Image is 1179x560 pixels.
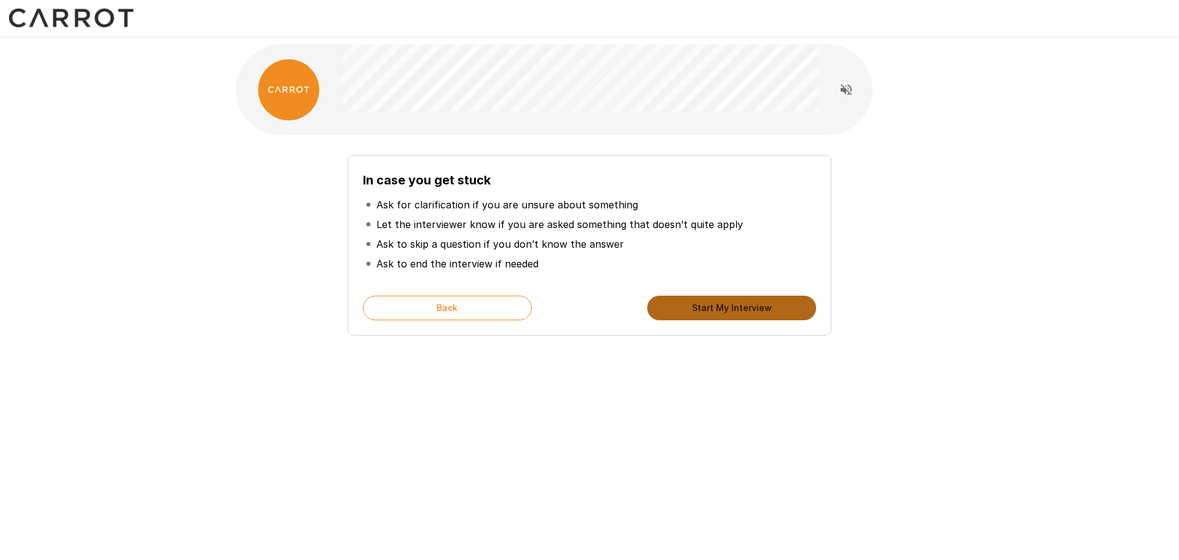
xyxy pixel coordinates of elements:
[376,256,539,271] p: Ask to end the interview if needed
[376,237,624,251] p: Ask to skip a question if you don’t know the answer
[834,77,858,102] button: Read questions aloud
[376,197,638,212] p: Ask for clarification if you are unsure about something
[258,59,319,120] img: carrot_logo.png
[363,296,532,320] button: Back
[363,173,491,187] b: In case you get stuck
[647,296,816,320] button: Start My Interview
[376,217,743,232] p: Let the interviewer know if you are asked something that doesn’t quite apply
